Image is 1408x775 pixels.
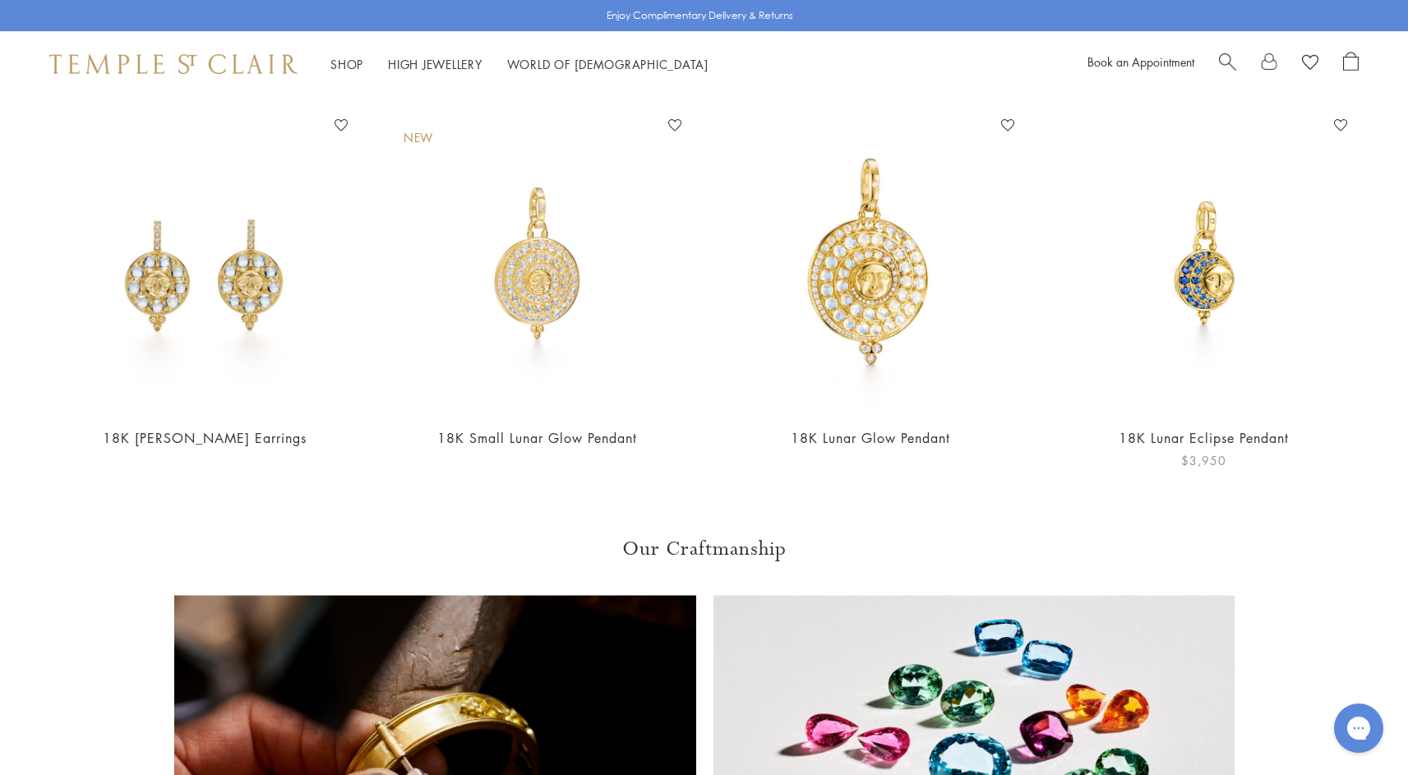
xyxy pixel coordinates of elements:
[330,56,363,72] a: ShopShop
[330,54,709,75] nav: Main navigation
[1119,429,1289,447] a: 18K Lunar Eclipse Pendant
[791,429,950,447] a: 18K Lunar Glow Pendant
[607,7,793,24] p: Enjoy Complimentary Delivery & Returns
[1302,52,1318,76] a: View Wishlist
[1343,52,1359,76] a: Open Shopping Bag
[404,129,433,147] div: New
[507,56,709,72] a: World of [DEMOGRAPHIC_DATA]World of [DEMOGRAPHIC_DATA]
[49,54,298,74] img: Temple St. Clair
[1181,451,1226,470] span: $3,950
[437,429,637,447] a: 18K Small Lunar Glow Pendant
[1219,52,1236,76] a: Search
[103,429,307,447] a: 18K [PERSON_NAME] Earrings
[174,536,1235,562] h3: Our Craftmanship
[1326,698,1392,759] iframe: Gorgias live chat messenger
[1054,113,1354,413] img: 18K Lunar Eclipse Pendant
[387,113,687,413] img: 18K Small Lunar Glow Pendant
[388,56,482,72] a: High JewelleryHigh Jewellery
[1087,53,1194,70] a: Book an Appointment
[721,113,1021,413] img: 18K Lunar Glow Pendant
[54,113,354,413] img: E34861-LUNAHABM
